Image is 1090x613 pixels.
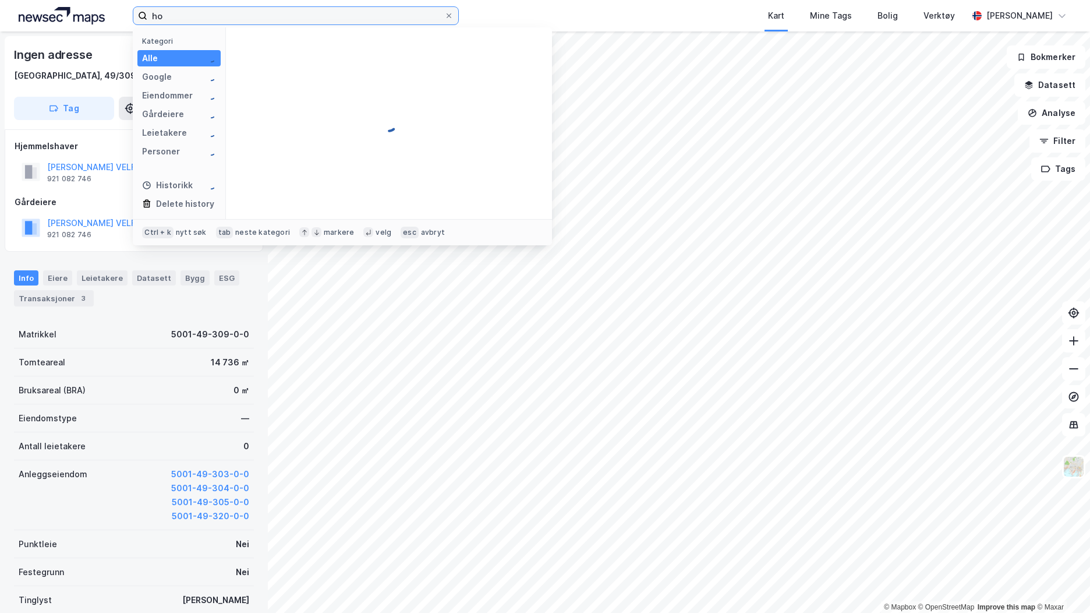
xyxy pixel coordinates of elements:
[1031,157,1085,181] button: Tags
[376,228,391,237] div: velg
[47,174,91,184] div: 921 082 746
[207,147,216,156] img: spinner.a6d8c91a73a9ac5275cf975e30b51cfb.svg
[810,9,852,23] div: Mine Tags
[14,45,94,64] div: Ingen adresse
[176,228,207,237] div: nytt søk
[243,439,249,453] div: 0
[1014,73,1085,97] button: Datasett
[47,230,91,239] div: 921 082 746
[241,411,249,425] div: —
[380,114,398,133] img: spinner.a6d8c91a73a9ac5275cf975e30b51cfb.svg
[142,89,193,103] div: Eiendommer
[171,327,249,341] div: 5001-49-309-0-0
[324,228,354,237] div: markere
[142,126,187,140] div: Leietakere
[19,537,57,551] div: Punktleie
[142,227,174,238] div: Ctrl + k
[207,128,216,138] img: spinner.a6d8c91a73a9ac5275cf975e30b51cfb.svg
[142,145,180,158] div: Personer
[1018,101,1085,125] button: Analyse
[235,228,290,237] div: neste kategori
[207,91,216,100] img: spinner.a6d8c91a73a9ac5275cf975e30b51cfb.svg
[768,9,784,23] div: Kart
[19,411,77,425] div: Eiendomstype
[142,51,158,65] div: Alle
[14,270,38,286] div: Info
[142,37,221,45] div: Kategori
[207,181,216,190] img: spinner.a6d8c91a73a9ac5275cf975e30b51cfb.svg
[19,593,52,607] div: Tinglyst
[1029,129,1085,153] button: Filter
[171,481,249,495] button: 5001-49-304-0-0
[207,110,216,119] img: spinner.a6d8c91a73a9ac5275cf975e30b51cfb.svg
[236,565,249,579] div: Nei
[142,178,193,192] div: Historikk
[923,9,955,23] div: Verktøy
[43,270,72,286] div: Eiere
[172,495,249,509] button: 5001-49-305-0-0
[147,7,444,24] input: Søk på adresse, matrikkel, gårdeiere, leietakere eller personer
[1032,557,1090,613] div: Kontrollprogram for chat
[918,603,975,611] a: OpenStreetMap
[19,439,86,453] div: Antall leietakere
[986,9,1053,23] div: [PERSON_NAME]
[19,327,56,341] div: Matrikkel
[216,227,233,238] div: tab
[14,69,136,83] div: [GEOGRAPHIC_DATA], 49/309
[171,467,249,481] button: 5001-49-303-0-0
[142,107,184,121] div: Gårdeiere
[19,565,64,579] div: Festegrunn
[77,270,128,286] div: Leietakere
[236,537,249,551] div: Nei
[214,270,239,286] div: ESG
[207,72,216,82] img: spinner.a6d8c91a73a9ac5275cf975e30b51cfb.svg
[401,227,419,238] div: esc
[15,195,253,209] div: Gårdeiere
[19,7,105,24] img: logo.a4113a55bc3d86da70a041830d287a7e.svg
[233,383,249,397] div: 0 ㎡
[14,290,94,306] div: Transaksjoner
[19,467,87,481] div: Anleggseiendom
[14,97,114,120] button: Tag
[884,603,916,611] a: Mapbox
[211,355,249,369] div: 14 736 ㎡
[19,355,65,369] div: Tomteareal
[156,197,214,211] div: Delete history
[1007,45,1085,69] button: Bokmerker
[19,383,86,397] div: Bruksareal (BRA)
[877,9,898,23] div: Bolig
[207,54,216,63] img: spinner.a6d8c91a73a9ac5275cf975e30b51cfb.svg
[142,70,172,84] div: Google
[978,603,1035,611] a: Improve this map
[1063,456,1085,478] img: Z
[1032,557,1090,613] iframe: Chat Widget
[77,293,89,304] div: 3
[182,593,249,607] div: [PERSON_NAME]
[132,270,176,286] div: Datasett
[172,509,249,523] button: 5001-49-320-0-0
[15,139,253,153] div: Hjemmelshaver
[181,270,210,286] div: Bygg
[421,228,445,237] div: avbryt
